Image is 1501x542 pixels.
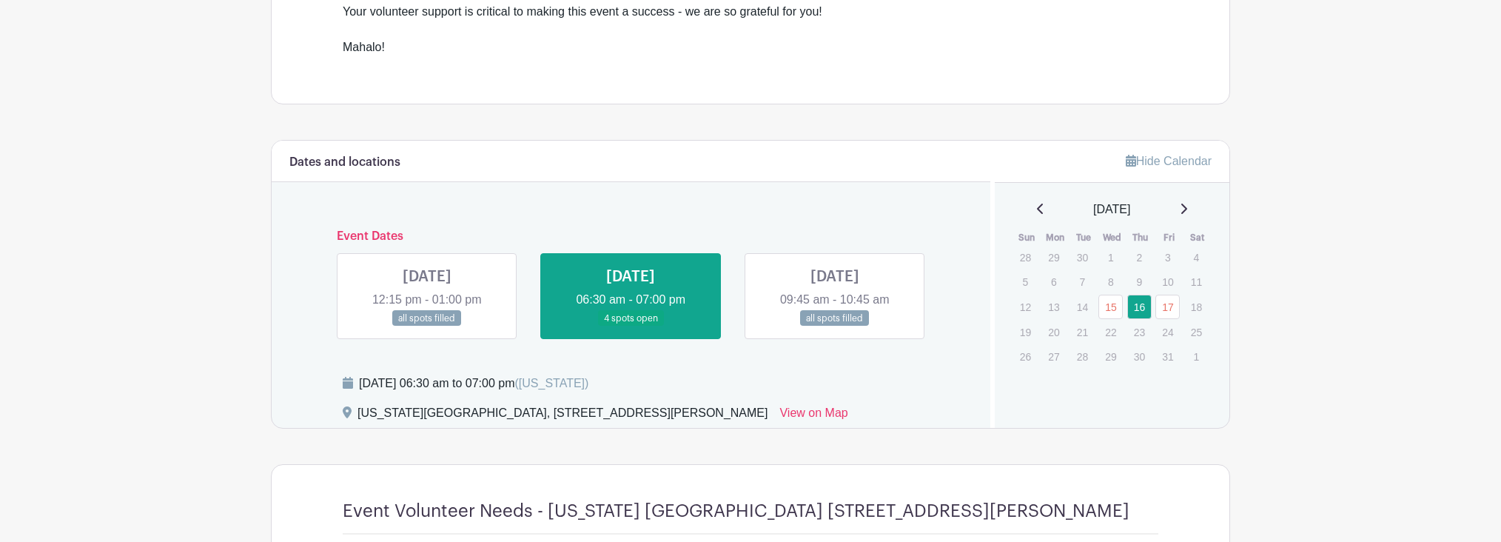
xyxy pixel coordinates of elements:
[1183,230,1212,245] th: Sat
[1041,321,1066,344] p: 20
[1041,246,1066,269] p: 29
[1093,201,1130,218] span: [DATE]
[1070,270,1095,293] p: 7
[1013,246,1038,269] p: 28
[1013,345,1038,368] p: 26
[1155,295,1180,319] a: 17
[1013,321,1038,344] p: 19
[1127,345,1152,368] p: 30
[1127,270,1152,293] p: 9
[1098,345,1123,368] p: 29
[1155,230,1183,245] th: Fri
[1041,345,1066,368] p: 27
[1155,270,1180,293] p: 10
[325,230,937,244] h6: Event Dates
[1070,321,1095,344] p: 21
[1184,345,1209,368] p: 1
[1070,295,1095,318] p: 14
[779,404,847,428] a: View on Map
[357,404,768,428] div: [US_STATE][GEOGRAPHIC_DATA], [STREET_ADDRESS][PERSON_NAME]
[1098,270,1123,293] p: 8
[289,155,400,170] h6: Dates and locations
[343,501,1129,522] h4: Event Volunteer Needs - [US_STATE] [GEOGRAPHIC_DATA] [STREET_ADDRESS][PERSON_NAME]
[1070,246,1095,269] p: 30
[1013,230,1041,245] th: Sun
[1126,155,1212,167] a: Hide Calendar
[1069,230,1098,245] th: Tue
[514,377,588,389] span: ([US_STATE])
[1155,345,1180,368] p: 31
[1184,270,1209,293] p: 11
[1041,295,1066,318] p: 13
[1070,345,1095,368] p: 28
[1127,321,1152,344] p: 23
[1184,246,1209,269] p: 4
[1013,270,1038,293] p: 5
[1127,295,1152,319] a: 16
[1155,321,1180,344] p: 24
[1184,321,1209,344] p: 25
[1126,230,1155,245] th: Thu
[1041,230,1069,245] th: Mon
[1098,230,1126,245] th: Wed
[1098,321,1123,344] p: 22
[1127,246,1152,269] p: 2
[1013,295,1038,318] p: 12
[1184,295,1209,318] p: 18
[359,375,588,392] div: [DATE] 06:30 am to 07:00 pm
[1155,246,1180,269] p: 3
[1098,246,1123,269] p: 1
[1041,270,1066,293] p: 6
[1098,295,1123,319] a: 15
